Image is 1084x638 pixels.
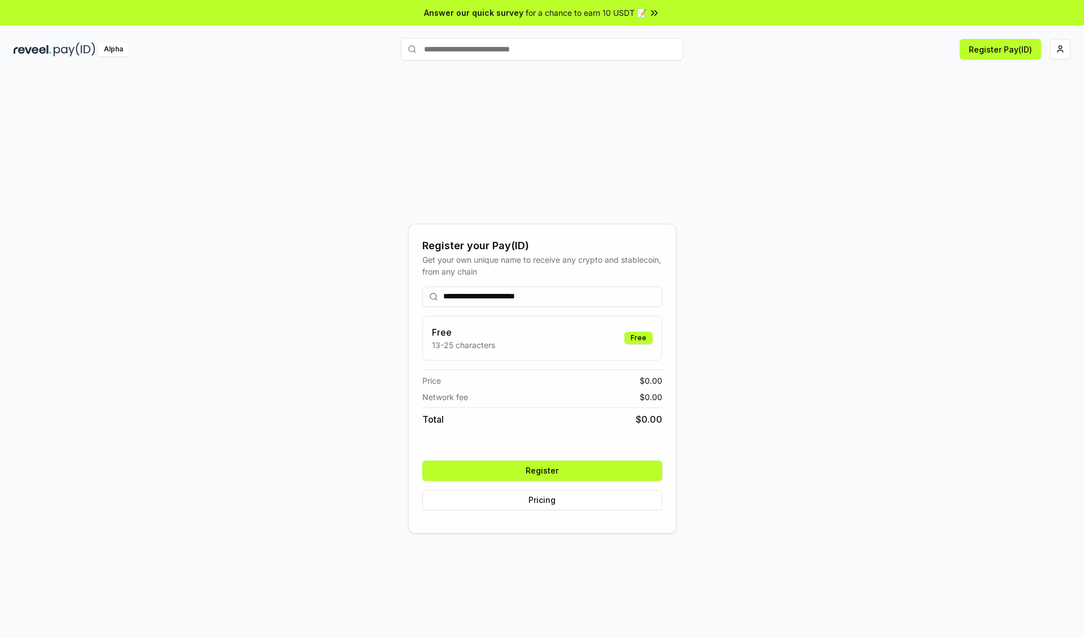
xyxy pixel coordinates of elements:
[526,7,646,19] span: for a chance to earn 10 USDT 📝
[640,375,662,387] span: $ 0.00
[432,325,495,339] h3: Free
[422,375,441,387] span: Price
[422,490,662,510] button: Pricing
[640,391,662,403] span: $ 0.00
[432,339,495,351] p: 13-25 characters
[422,391,468,403] span: Network fee
[54,42,95,57] img: pay_id
[636,413,662,426] span: $ 0.00
[422,461,662,481] button: Register
[624,332,653,344] div: Free
[14,42,51,57] img: reveel_dark
[98,42,129,57] div: Alpha
[422,254,662,277] div: Get your own unique name to receive any crypto and stablecoin, from any chain
[424,7,523,19] span: Answer our quick survey
[422,413,444,426] span: Total
[960,39,1041,59] button: Register Pay(ID)
[422,238,662,254] div: Register your Pay(ID)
